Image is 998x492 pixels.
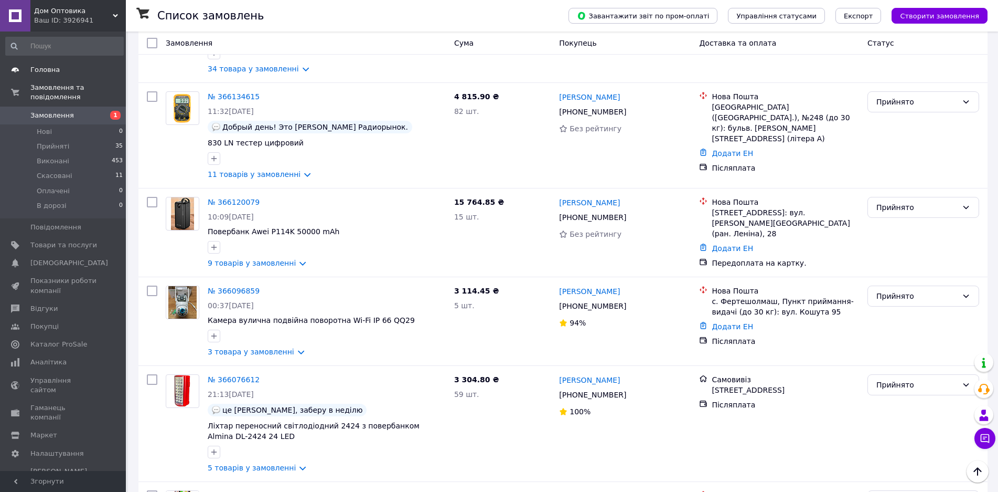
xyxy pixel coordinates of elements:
div: [PHONE_NUMBER] [557,299,628,313]
a: Повербанк Awei P114K 50000 mAh [208,227,339,236]
div: [STREET_ADDRESS] [712,385,859,395]
span: Управління сайтом [30,376,97,395]
span: 10:09[DATE] [208,213,254,221]
span: Маркет [30,431,57,440]
span: 15 шт. [454,213,479,221]
a: № 366120079 [208,198,260,206]
span: Товари та послуги [30,240,97,250]
span: Виконані [37,156,69,166]
button: Чат з покупцем [974,428,995,449]
span: 0 [119,127,123,137]
span: 11:32[DATE] [208,107,254,116]
span: В дорозі [37,201,67,211]
span: 11 [115,171,123,181]
button: Управління статусами [728,8,825,24]
span: Замовлення [30,111,74,120]
div: Нова Пошта [712,91,859,102]
span: Добрый день! Это [PERSON_NAME] Радиорынок. [222,123,408,131]
span: Скасовані [37,171,72,181]
span: Камера вулична подвійна поворотна Wi-Fi IP 66 QQ29 [208,316,415,324]
span: 21:13[DATE] [208,390,254,399]
div: [PHONE_NUMBER] [557,104,628,119]
h1: Список замовлень [157,9,264,22]
div: Прийнято [876,379,958,391]
a: [PERSON_NAME] [559,375,620,385]
span: Замовлення [166,39,212,47]
a: № 366134615 [208,92,260,101]
a: Додати ЕН [712,244,753,253]
button: Наверх [967,460,989,483]
a: 11 товарів у замовленні [208,170,301,179]
span: [DEMOGRAPHIC_DATA] [30,258,108,268]
a: [PERSON_NAME] [559,92,620,102]
span: Статус [867,39,894,47]
span: Доставка та оплата [699,39,776,47]
a: Ліхтар переносний світлодіодний 2424 з повербанком Almina DL-2424 24 LED [208,422,420,441]
div: Прийнято [876,96,958,108]
span: 3 304.80 ₴ [454,375,499,384]
img: :speech_balloon: [212,123,220,131]
span: Відгуки [30,304,58,313]
span: Завантажити звіт по пром-оплаті [577,11,709,20]
span: Без рейтингу [570,124,621,133]
span: 3 114.45 ₴ [454,287,499,295]
img: Фото товару [171,92,193,124]
span: Налаштування [30,449,84,458]
div: [STREET_ADDRESS]: вул. [PERSON_NAME][GEOGRAPHIC_DATA] (ран. Леніна), 28 [712,207,859,239]
div: Післяплата [712,336,859,347]
img: Фото товару [171,197,194,230]
span: Без рейтингу [570,230,621,238]
div: [GEOGRAPHIC_DATA] ([GEOGRAPHIC_DATA].), №248 (до 30 кг): бульв. [PERSON_NAME][STREET_ADDRESS] (лі... [712,102,859,144]
div: Ваш ID: 3926941 [34,16,126,25]
a: 3 товара у замовленні [208,348,294,356]
span: Головна [30,65,60,75]
button: Створити замовлення [892,8,988,24]
span: Покупці [30,322,59,331]
span: 4 815.90 ₴ [454,92,499,101]
a: № 366096859 [208,287,260,295]
span: Гаманець компанії [30,403,97,422]
span: Прийняті [37,142,69,151]
span: 82 шт. [454,107,479,116]
a: Фото товару [166,91,199,125]
a: Фото товару [166,197,199,231]
span: Оплачені [37,186,70,196]
a: Фото товару [166,374,199,408]
div: Прийнято [876,202,958,213]
button: Завантажити звіт по пром-оплаті [568,8,717,24]
span: 100% [570,407,591,416]
div: Післяплата [712,400,859,410]
a: Створити замовлення [881,11,988,19]
img: :speech_balloon: [212,406,220,414]
span: 1 [110,111,121,120]
span: це [PERSON_NAME], заберу в неділю [222,406,362,414]
a: 9 товарів у замовленні [208,259,296,267]
div: Нова Пошта [712,286,859,296]
a: [PERSON_NAME] [559,197,620,208]
span: 0 [119,186,123,196]
span: Управління статусами [736,12,817,20]
span: Нові [37,127,52,137]
div: Післяплата [712,163,859,173]
a: [PERSON_NAME] [559,286,620,297]
a: 830 LN тестер цифровий [208,139,304,147]
span: 35 [115,142,123,151]
div: Передоплата на картку. [712,258,859,268]
div: [PHONE_NUMBER] [557,210,628,225]
span: 5 шт. [454,301,475,310]
span: Показники роботи компанії [30,276,97,295]
div: Самовивіз [712,374,859,385]
div: Прийнято [876,290,958,302]
span: Дом Оптовика [34,6,113,16]
span: Каталог ProSale [30,340,87,349]
a: № 366076612 [208,375,260,384]
span: Повідомлення [30,223,81,232]
a: 34 товара у замовленні [208,65,299,73]
span: 15 764.85 ₴ [454,198,504,206]
span: 59 шт. [454,390,479,399]
a: Додати ЕН [712,322,753,331]
a: Додати ЕН [712,149,753,158]
a: 5 товарів у замовленні [208,464,296,472]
